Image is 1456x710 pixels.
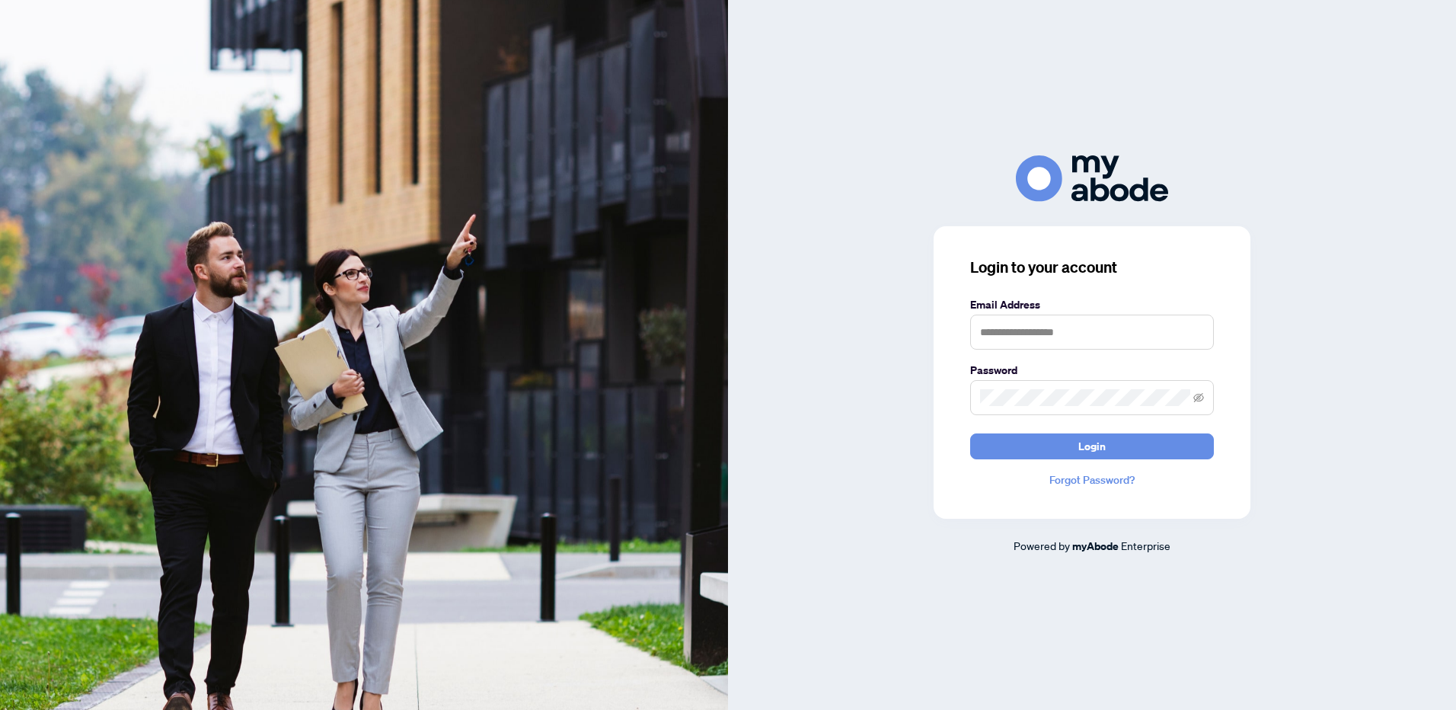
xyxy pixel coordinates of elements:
a: myAbode [1072,538,1119,555]
a: Forgot Password? [970,472,1214,488]
h3: Login to your account [970,257,1214,278]
span: Powered by [1014,539,1070,552]
span: Enterprise [1121,539,1170,552]
label: Password [970,362,1214,379]
span: eye-invisible [1193,392,1204,403]
img: ma-logo [1016,155,1168,202]
button: Login [970,433,1214,459]
label: Email Address [970,296,1214,313]
span: Login [1078,434,1106,459]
